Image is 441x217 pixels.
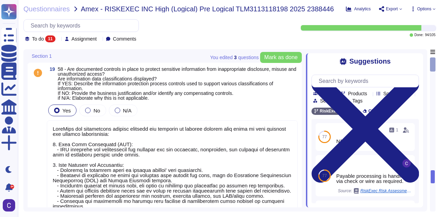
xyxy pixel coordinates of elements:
span: Done: [414,33,424,37]
span: To do [32,36,44,41]
span: Export [386,7,398,11]
span: Mark as done [264,55,298,60]
b: 3 [234,55,237,60]
span: You edited question s [210,55,259,60]
input: Search by keywords [315,75,419,87]
div: 11 [45,35,55,42]
button: Analytics [346,6,371,12]
span: Comments [113,36,136,41]
button: Mark as done [260,52,302,63]
img: user [402,159,411,167]
span: Questionnaires [23,6,70,12]
span: 77 [322,174,327,178]
button: user [1,198,20,213]
span: Section 1 [32,54,52,58]
span: No [93,108,100,113]
input: Search by keywords [27,20,139,32]
img: user [3,199,15,211]
span: Yes [62,108,71,113]
span: Amex - RISKEXEC INC High (Logical) Pre Logical TLM3113118198 2025 2388446 [81,6,334,12]
span: 94 / 105 [425,33,435,37]
span: Assignment [72,36,97,41]
div: 9+ [10,185,14,189]
span: Analytics [354,7,371,11]
span: Options [417,7,431,11]
span: 77 [322,135,327,139]
span: N/A [123,108,132,113]
span: 58 - Are documented controls in place to protect sensitive information from inappropriate disclos... [58,66,297,101]
span: 19 [47,67,55,72]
